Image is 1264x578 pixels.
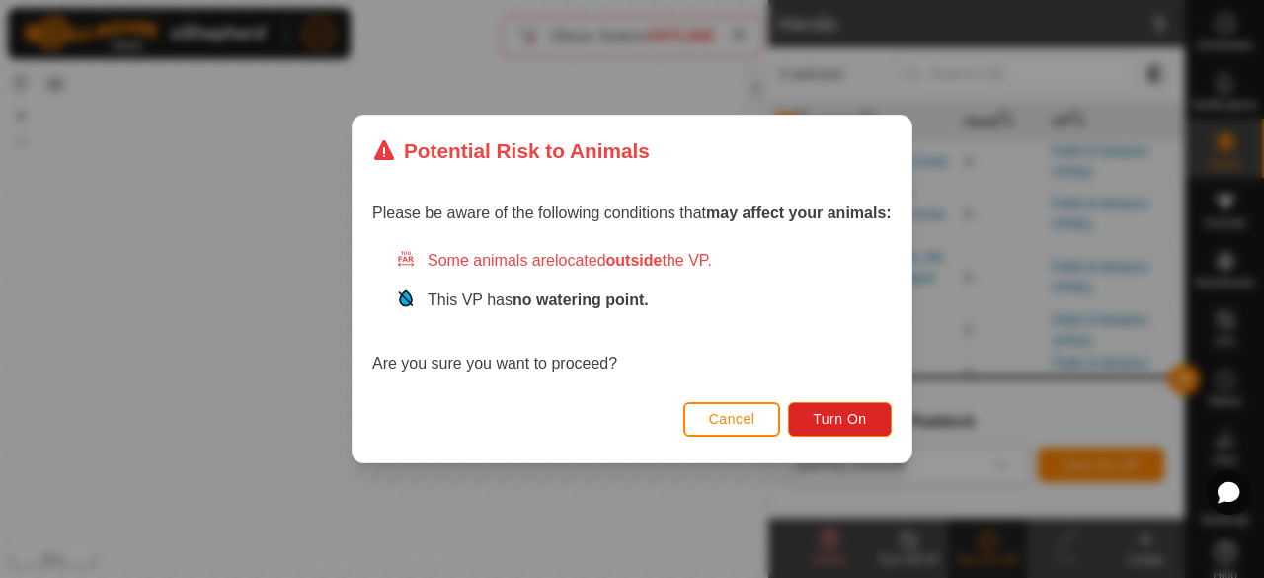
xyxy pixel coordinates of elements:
[814,411,867,427] span: Turn On
[372,135,650,166] div: Potential Risk to Animals
[428,291,649,308] span: This VP has
[709,411,755,427] span: Cancel
[555,252,712,269] span: located the VP.
[706,205,892,221] strong: may affect your animals:
[606,252,663,269] strong: outside
[683,402,781,437] button: Cancel
[513,291,649,308] strong: no watering point.
[396,249,892,273] div: Some animals are
[789,402,892,437] button: Turn On
[372,205,892,221] span: Please be aware of the following conditions that
[372,249,892,375] div: Are you sure you want to proceed?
